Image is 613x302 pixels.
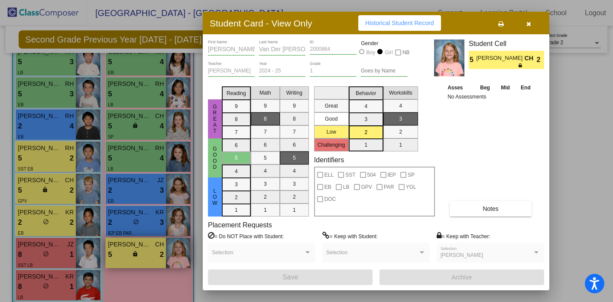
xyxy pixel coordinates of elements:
[402,47,410,58] span: NB
[208,269,373,285] button: Save
[469,55,476,65] span: 5
[208,221,272,229] label: Placement Requests
[324,170,334,180] span: ELL
[388,170,396,180] span: IEP
[379,269,544,285] button: Archive
[452,274,472,281] span: Archive
[445,92,536,101] td: No Assessments
[445,83,474,92] th: Asses
[211,188,219,206] span: Low
[310,46,357,53] input: Enter ID
[324,182,331,192] span: EB
[361,39,408,47] mat-label: Gender
[469,39,544,48] h3: Student Cell
[358,15,441,31] button: Historical Student Record
[361,182,372,192] span: GPV
[365,20,434,26] span: Historical Student Record
[324,194,336,204] span: DOC
[384,49,393,56] div: Girl
[282,273,298,281] span: Save
[476,54,524,63] span: [PERSON_NAME] Van Der [PERSON_NAME]
[474,83,495,92] th: Beg
[345,170,355,180] span: SST
[450,201,532,217] button: Notes
[211,146,219,170] span: Good
[343,182,350,192] span: LB
[210,18,312,29] h3: Student Card - View Only
[208,232,284,240] label: = Do NOT Place with Student:
[314,156,344,164] label: Identifiers
[361,68,408,74] input: goes by name
[211,104,219,134] span: Great
[441,252,483,258] span: [PERSON_NAME]
[406,182,416,192] span: YGL
[483,205,499,212] span: Notes
[515,83,536,92] th: End
[525,54,537,63] span: CH
[367,170,376,180] span: 504
[366,49,376,56] div: Boy
[208,68,255,74] input: teacher
[537,55,544,65] span: 2
[322,232,378,240] label: = Keep with Student:
[437,232,490,240] label: = Keep with Teacher:
[496,83,515,92] th: Mid
[384,182,394,192] span: PAR
[259,68,306,74] input: year
[310,68,357,74] input: grade
[408,170,415,180] span: SP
